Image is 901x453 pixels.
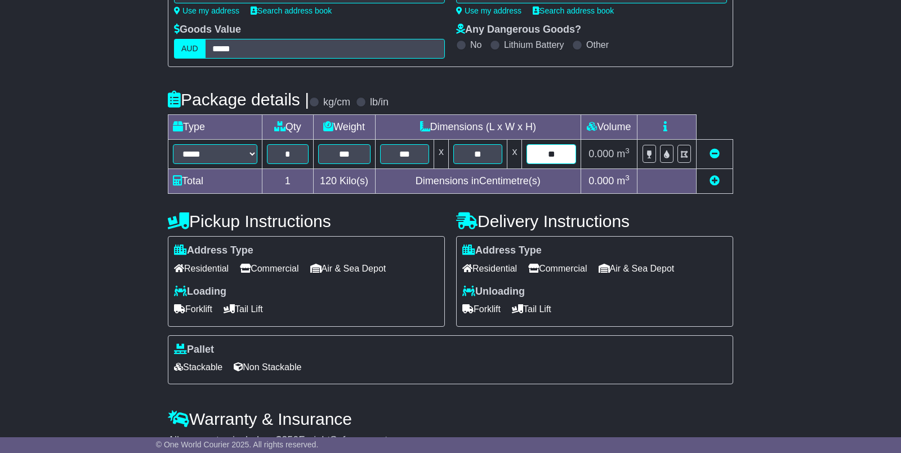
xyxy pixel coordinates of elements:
[462,260,517,277] span: Residential
[323,96,350,109] label: kg/cm
[625,146,630,155] sup: 3
[262,115,314,140] td: Qty
[710,148,720,159] a: Remove this item
[512,300,551,318] span: Tail Lift
[617,148,630,159] span: m
[434,140,449,169] td: x
[174,344,214,356] label: Pallet
[174,358,222,376] span: Stackable
[313,115,375,140] td: Weight
[174,245,253,257] label: Address Type
[456,212,733,230] h4: Delivery Instructions
[462,300,501,318] span: Forklift
[462,286,525,298] label: Unloading
[625,174,630,182] sup: 3
[310,260,386,277] span: Air & Sea Depot
[174,300,212,318] span: Forklift
[507,140,522,169] td: x
[599,260,675,277] span: Air & Sea Depot
[240,260,298,277] span: Commercial
[168,410,733,428] h4: Warranty & Insurance
[168,115,262,140] td: Type
[251,6,332,15] a: Search address book
[168,169,262,194] td: Total
[586,39,609,50] label: Other
[588,148,614,159] span: 0.000
[234,358,301,376] span: Non Stackable
[224,300,263,318] span: Tail Lift
[528,260,587,277] span: Commercial
[456,6,521,15] a: Use my address
[375,115,581,140] td: Dimensions (L x W x H)
[375,169,581,194] td: Dimensions in Centimetre(s)
[710,175,720,186] a: Add new item
[282,434,298,446] span: 250
[174,39,206,59] label: AUD
[313,169,375,194] td: Kilo(s)
[174,286,226,298] label: Loading
[456,24,581,36] label: Any Dangerous Goods?
[588,175,614,186] span: 0.000
[156,440,319,449] span: © One World Courier 2025. All rights reserved.
[581,115,637,140] td: Volume
[617,175,630,186] span: m
[470,39,481,50] label: No
[168,90,309,109] h4: Package details |
[533,6,614,15] a: Search address book
[174,6,239,15] a: Use my address
[168,212,445,230] h4: Pickup Instructions
[262,169,314,194] td: 1
[168,434,733,447] div: All our quotes include a $ FreightSafe warranty.
[462,245,542,257] label: Address Type
[320,175,337,186] span: 120
[174,24,241,36] label: Goods Value
[174,260,229,277] span: Residential
[370,96,389,109] label: lb/in
[504,39,564,50] label: Lithium Battery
